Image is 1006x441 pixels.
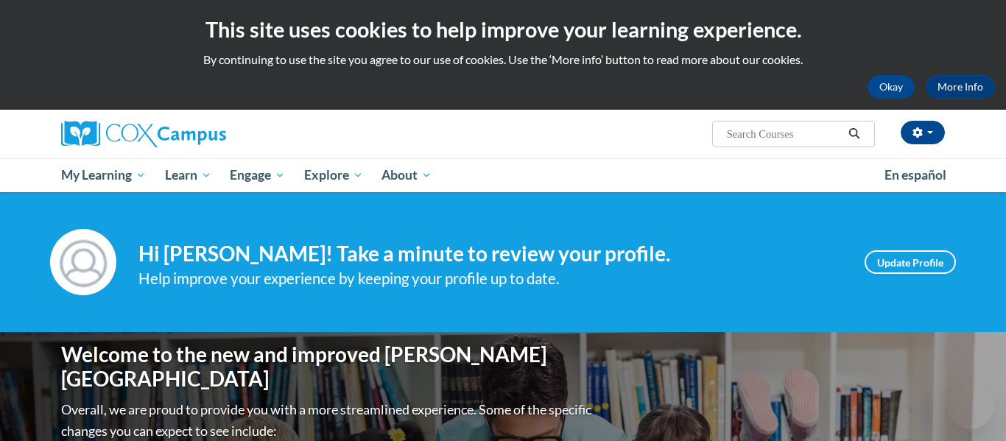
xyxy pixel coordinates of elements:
[381,166,432,184] span: About
[901,121,945,144] button: Account Settings
[61,342,595,392] h1: Welcome to the new and improved [PERSON_NAME][GEOGRAPHIC_DATA]
[165,166,211,184] span: Learn
[61,166,146,184] span: My Learning
[725,125,843,143] input: Search Courses
[373,158,442,192] a: About
[61,121,226,147] img: Cox Campus
[926,75,995,99] a: More Info
[138,241,843,267] h4: Hi [PERSON_NAME]! Take a minute to review your profile.
[884,167,946,183] span: En español
[304,166,363,184] span: Explore
[11,52,995,68] p: By continuing to use the site you agree to our use of cookies. Use the ‘More info’ button to read...
[230,166,285,184] span: Engage
[865,250,956,274] a: Update Profile
[220,158,295,192] a: Engage
[875,160,956,191] a: En español
[843,125,865,143] button: Search
[155,158,221,192] a: Learn
[138,267,843,291] div: Help improve your experience by keeping your profile up to date.
[11,15,995,44] h2: This site uses cookies to help improve your learning experience.
[295,158,373,192] a: Explore
[52,158,155,192] a: My Learning
[868,75,915,99] button: Okay
[39,158,967,192] div: Main menu
[947,382,994,429] iframe: Button to launch messaging window
[50,229,116,295] img: Profile Image
[61,121,341,147] a: Cox Campus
